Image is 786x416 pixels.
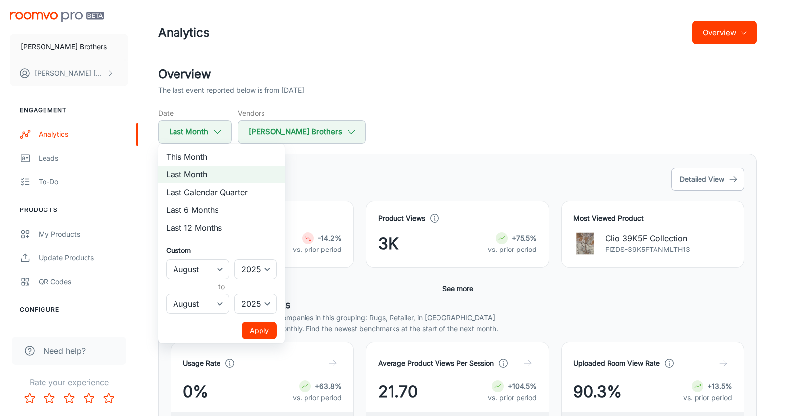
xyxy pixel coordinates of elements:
[158,219,285,237] li: Last 12 Months
[158,148,285,166] li: This Month
[158,201,285,219] li: Last 6 Months
[242,322,277,339] button: Apply
[158,166,285,183] li: Last Month
[168,281,275,292] h6: to
[166,245,277,255] h6: Custom
[158,183,285,201] li: Last Calendar Quarter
